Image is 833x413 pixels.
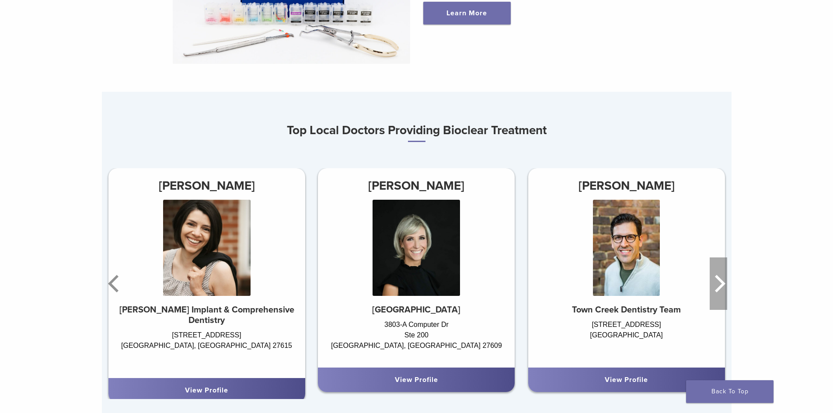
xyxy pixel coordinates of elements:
[119,305,294,326] strong: [PERSON_NAME] Implant & Comprehensive Dentistry
[108,175,305,196] h3: [PERSON_NAME]
[395,375,438,384] a: View Profile
[528,319,725,359] div: [STREET_ADDRESS] [GEOGRAPHIC_DATA]
[593,200,660,296] img: Dr. Jeffrey Beeler
[185,386,228,395] a: View Profile
[163,200,251,296] img: Dr. Lauren Chapman
[318,319,515,359] div: 3803-A Computer Dr Ste 200 [GEOGRAPHIC_DATA], [GEOGRAPHIC_DATA] 27609
[373,200,460,296] img: Dr. Anna Abernethy
[318,175,515,196] h3: [PERSON_NAME]
[528,175,725,196] h3: [PERSON_NAME]
[710,257,727,310] button: Next
[108,330,305,369] div: [STREET_ADDRESS] [GEOGRAPHIC_DATA], [GEOGRAPHIC_DATA] 27615
[372,305,460,315] strong: [GEOGRAPHIC_DATA]
[102,120,732,142] h3: Top Local Doctors Providing Bioclear Treatment
[686,380,774,403] a: Back To Top
[572,305,681,315] strong: Town Creek Dentistry Team
[605,375,648,384] a: View Profile
[423,2,511,24] a: Learn More
[106,257,124,310] button: Previous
